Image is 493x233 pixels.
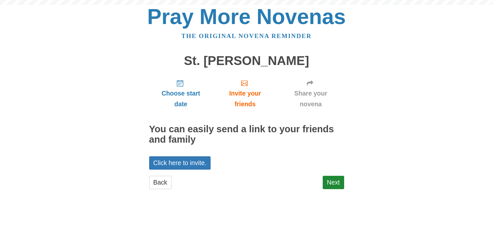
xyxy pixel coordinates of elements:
a: Choose start date [149,74,213,113]
a: Click here to invite. [149,156,211,170]
span: Share your novena [284,88,338,110]
span: Choose start date [156,88,206,110]
span: Invite your friends [219,88,271,110]
a: Share your novena [278,74,344,113]
a: Back [149,176,172,189]
h2: You can easily send a link to your friends and family [149,124,344,145]
a: The original novena reminder [181,32,312,39]
a: Next [323,176,344,189]
a: Pray More Novenas [147,5,346,29]
h1: St. [PERSON_NAME] [149,54,344,68]
a: Invite your friends [213,74,277,113]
